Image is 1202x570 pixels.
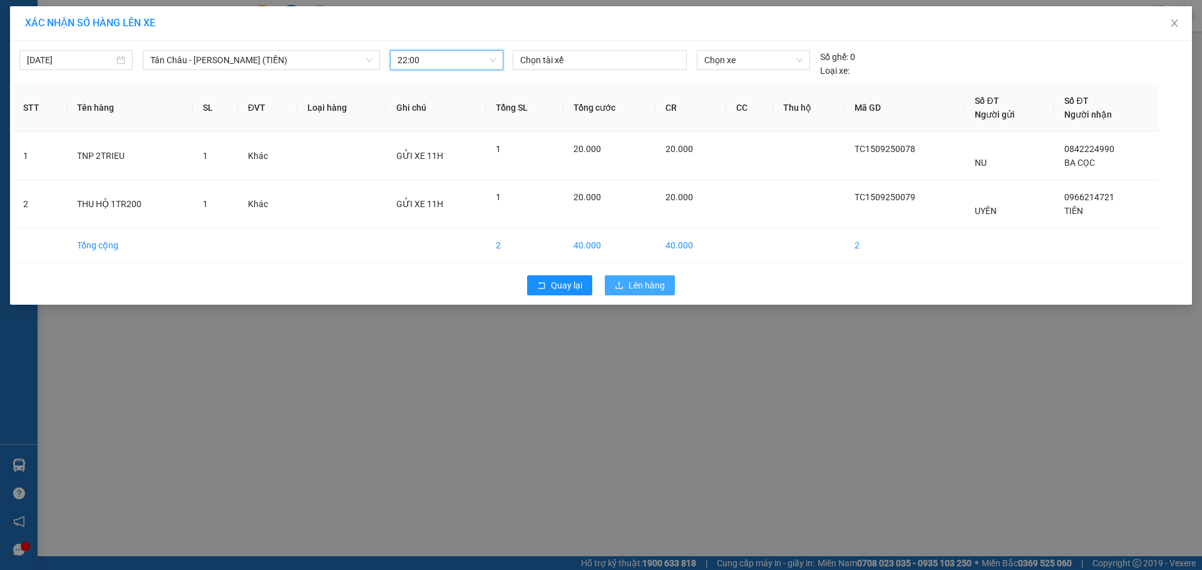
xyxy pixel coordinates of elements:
[398,51,496,69] span: 22:00
[975,96,999,106] span: Số ĐT
[238,132,297,180] td: Khác
[496,144,501,154] span: 1
[845,84,965,132] th: Mã GD
[13,84,67,132] th: STT
[845,228,965,263] td: 2
[1169,18,1179,28] span: close
[537,281,546,291] span: rollback
[573,192,601,202] span: 20.000
[1064,96,1088,106] span: Số ĐT
[203,199,208,209] span: 1
[13,132,67,180] td: 1
[150,51,372,69] span: Tân Châu - Hồ Chí Minh (TIỀN)
[386,84,486,132] th: Ghi chú
[855,192,915,202] span: TC1509250079
[193,84,237,132] th: SL
[496,192,501,202] span: 1
[551,278,582,292] span: Quay lại
[486,84,563,132] th: Tổng SL
[726,84,773,132] th: CC
[67,180,193,228] td: THU HỘ 1TR200
[820,50,848,64] span: Số ghế:
[25,17,155,29] span: XÁC NHẬN SỐ HÀNG LÊN XE
[665,144,693,154] span: 20.000
[1064,109,1112,120] span: Người nhận
[704,51,802,69] span: Chọn xe
[27,53,114,67] input: 15/09/2025
[238,84,297,132] th: ĐVT
[629,278,665,292] span: Lên hàng
[366,56,373,64] span: down
[615,281,624,291] span: upload
[573,144,601,154] span: 20.000
[975,158,987,168] span: NU
[1064,144,1114,154] span: 0842224990
[203,151,208,161] span: 1
[13,180,67,228] td: 2
[486,228,563,263] td: 2
[655,228,726,263] td: 40.000
[665,192,693,202] span: 20.000
[975,109,1015,120] span: Người gửi
[655,84,726,132] th: CR
[855,144,915,154] span: TC1509250078
[1157,6,1192,41] button: Close
[1064,158,1095,168] span: BA CỌC
[975,206,997,216] span: UYÊN
[396,199,443,209] span: GỬI XE 11H
[238,180,297,228] td: Khác
[820,50,855,64] div: 0
[297,84,386,132] th: Loại hàng
[1064,192,1114,202] span: 0966214721
[67,84,193,132] th: Tên hàng
[396,151,443,161] span: GỬI XE 11H
[605,275,675,295] button: uploadLên hàng
[67,132,193,180] td: TNP 2TRIEU
[563,84,655,132] th: Tổng cước
[527,275,592,295] button: rollbackQuay lại
[773,84,845,132] th: Thu hộ
[563,228,655,263] td: 40.000
[67,228,193,263] td: Tổng cộng
[820,64,850,78] span: Loại xe:
[1064,206,1083,216] span: TIÊN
